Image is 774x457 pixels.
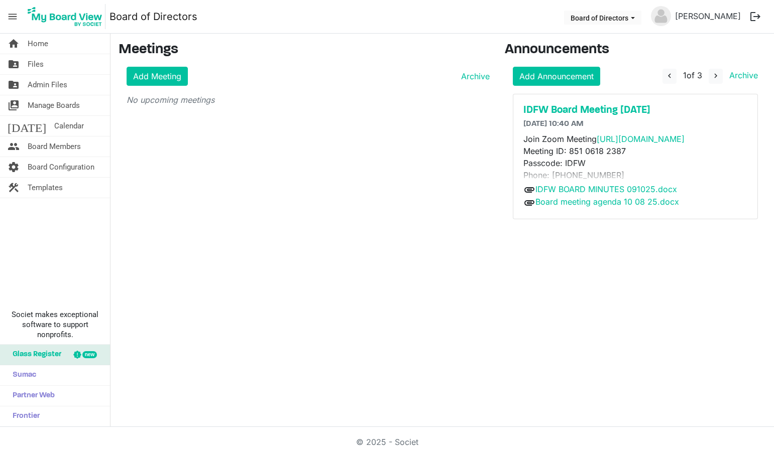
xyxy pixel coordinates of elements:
span: Calendar [54,116,84,136]
h3: Announcements [505,42,766,59]
img: no-profile-picture.svg [651,6,671,26]
span: Admin Files [28,75,67,95]
span: folder_shared [8,75,20,95]
span: navigate_next [711,71,720,80]
h3: Meetings [119,42,490,59]
button: logout [745,6,766,27]
a: Archive [457,70,490,82]
span: Manage Boards [28,95,80,115]
a: Archive [725,70,758,80]
span: attachment [523,197,535,209]
span: Frontier [8,406,40,426]
span: Societ makes exceptional software to support nonprofits. [5,310,105,340]
span: Board Configuration [28,157,94,177]
span: settings [8,157,20,177]
a: Board meeting agenda 10 08 25.docx [535,197,679,207]
span: menu [3,7,22,26]
span: folder_shared [8,54,20,74]
a: Add Meeting [127,67,188,86]
a: Board of Directors [109,7,197,27]
div: new [82,351,97,358]
a: © 2025 - Societ [356,437,418,447]
a: [URL][DOMAIN_NAME] [597,134,685,144]
span: [DATE] [8,116,46,136]
a: My Board View Logo [25,4,109,29]
button: navigate_before [662,69,677,84]
span: [DATE] 10:40 AM [523,120,584,128]
span: Join Zoom Meeting Meeting ID: 851 0618 2387 Passcode: IDFW Phone: [PHONE_NUMBER] [523,134,685,180]
span: Board Members [28,136,81,157]
span: people [8,136,20,157]
span: switch_account [8,95,20,115]
span: Sumac [8,365,36,385]
button: Board of Directors dropdownbutton [564,11,641,25]
button: navigate_next [709,69,723,84]
span: construction [8,178,20,198]
span: Files [28,54,44,74]
span: navigate_before [665,71,674,80]
img: My Board View Logo [25,4,105,29]
a: IDFW Board Meeting [DATE] [523,104,747,116]
span: of 3 [683,70,702,80]
span: Templates [28,178,63,198]
a: Add Announcement [513,67,600,86]
p: No upcoming meetings [127,94,490,106]
span: Home [28,34,48,54]
span: home [8,34,20,54]
span: Glass Register [8,345,61,365]
span: Partner Web [8,386,55,406]
a: IDFW BOARD MINUTES 091025.docx [535,184,677,194]
span: attachment [523,184,535,196]
a: [PERSON_NAME] [671,6,745,26]
span: 1 [683,70,687,80]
